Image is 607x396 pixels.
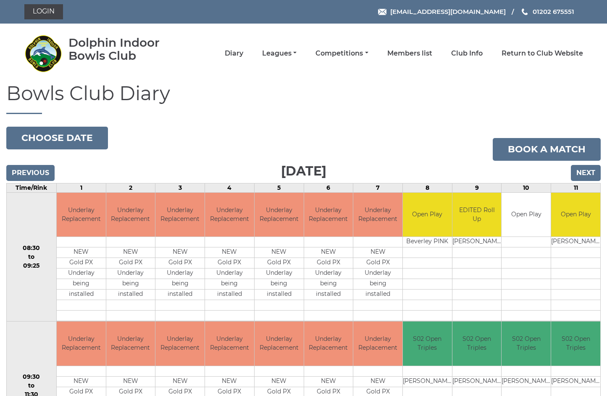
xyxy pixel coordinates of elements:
td: Underlay Replacement [57,193,106,237]
td: Gold PX [57,258,106,268]
td: [PERSON_NAME] [452,376,502,387]
input: Next [571,165,601,181]
td: Underlay [353,268,402,279]
td: Underlay Replacement [304,322,353,366]
td: Underlay [255,268,304,279]
td: 9 [452,183,502,192]
button: Choose date [6,127,108,149]
a: Book a match [493,138,601,161]
td: NEW [57,247,106,258]
td: Gold PX [304,258,353,268]
td: [PERSON_NAME] [551,237,600,247]
td: NEW [155,247,205,258]
td: being [304,279,353,290]
td: 08:30 to 09:25 [7,192,57,322]
td: NEW [353,247,402,258]
td: NEW [255,247,304,258]
td: being [106,279,155,290]
td: installed [155,290,205,300]
td: NEW [353,376,402,387]
div: Dolphin Indoor Bowls Club [68,36,184,62]
td: Underlay Replacement [255,193,304,237]
td: Underlay [205,268,254,279]
td: 6 [304,183,353,192]
td: 10 [502,183,551,192]
td: NEW [57,376,106,387]
img: Phone us [522,8,528,15]
td: Open Play [502,193,551,237]
td: installed [57,290,106,300]
td: Underlay [57,268,106,279]
a: Phone us 01202 675551 [520,7,574,16]
td: installed [304,290,353,300]
td: installed [205,290,254,300]
td: NEW [106,247,155,258]
td: being [255,279,304,290]
a: Members list [387,49,432,58]
span: 01202 675551 [533,8,574,16]
td: 5 [254,183,304,192]
td: Underlay Replacement [205,322,254,366]
td: S02 Open Triples [403,322,452,366]
td: NEW [205,247,254,258]
td: 2 [106,183,155,192]
td: 7 [353,183,403,192]
h1: Bowls Club Diary [6,83,601,114]
td: 3 [155,183,205,192]
td: installed [353,290,402,300]
td: being [353,279,402,290]
a: Competitions [315,49,368,58]
td: [PERSON_NAME] [502,376,551,387]
td: NEW [106,376,155,387]
td: S02 Open Triples [551,322,600,366]
td: 4 [205,183,255,192]
td: NEW [205,376,254,387]
td: installed [106,290,155,300]
td: NEW [304,247,353,258]
td: Time/Rink [7,183,57,192]
td: Underlay Replacement [353,193,402,237]
td: being [155,279,205,290]
td: [PERSON_NAME] [452,237,502,247]
td: being [205,279,254,290]
td: Underlay Replacement [106,322,155,366]
td: EDITED Roll Up [452,193,502,237]
td: Underlay Replacement [57,322,106,366]
td: Underlay Replacement [205,193,254,237]
a: Diary [225,49,243,58]
td: installed [255,290,304,300]
td: NEW [155,376,205,387]
a: Leagues [262,49,297,58]
span: [EMAIL_ADDRESS][DOMAIN_NAME] [390,8,506,16]
td: 8 [403,183,452,192]
td: Gold PX [155,258,205,268]
td: NEW [255,376,304,387]
td: Underlay Replacement [255,322,304,366]
td: Gold PX [255,258,304,268]
td: Open Play [403,193,452,237]
td: Underlay Replacement [304,193,353,237]
a: Email [EMAIL_ADDRESS][DOMAIN_NAME] [378,7,506,16]
td: Underlay [304,268,353,279]
a: Return to Club Website [502,49,583,58]
input: Previous [6,165,55,181]
img: Dolphin Indoor Bowls Club [24,35,62,72]
img: Email [378,9,386,15]
td: Underlay Replacement [155,322,205,366]
td: NEW [304,376,353,387]
td: being [57,279,106,290]
td: 11 [551,183,601,192]
td: S02 Open Triples [502,322,551,366]
a: Club Info [451,49,483,58]
td: Gold PX [353,258,402,268]
td: 1 [56,183,106,192]
td: [PERSON_NAME] [403,376,452,387]
td: Open Play [551,193,600,237]
td: Underlay Replacement [353,322,402,366]
td: Underlay [106,268,155,279]
td: [PERSON_NAME] [551,376,600,387]
td: Underlay [155,268,205,279]
a: Login [24,4,63,19]
td: Gold PX [205,258,254,268]
td: Underlay Replacement [106,193,155,237]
